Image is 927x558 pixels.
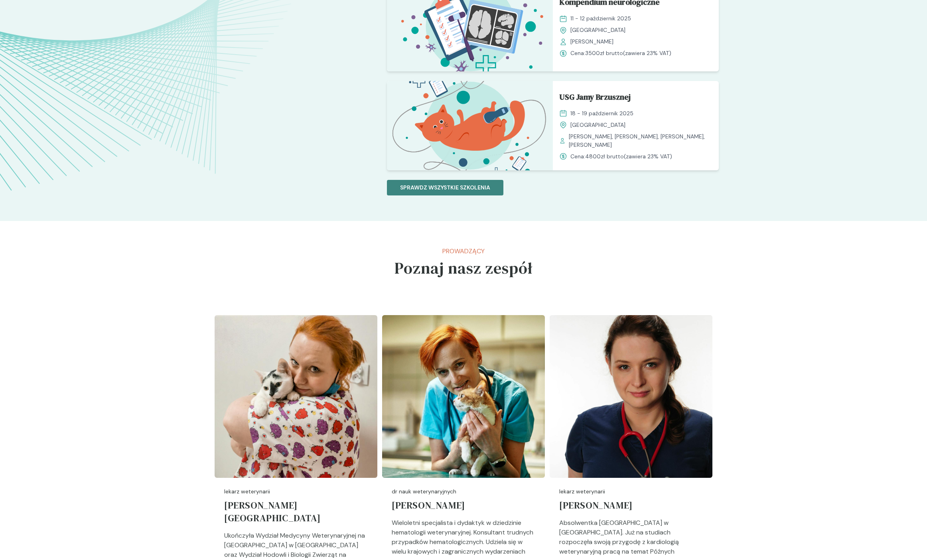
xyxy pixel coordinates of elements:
span: 11 - 12 październik 2025 [570,14,631,23]
a: [PERSON_NAME] [559,496,703,518]
p: Sprawdz wszystkie szkolenia [400,183,490,192]
span: [GEOGRAPHIC_DATA] [570,121,625,129]
p: dr nauk weterynaryjnych [392,487,535,496]
p: lekarz weterynarii [559,487,703,496]
h5: Poznaj nasz zespół [394,256,533,280]
span: 4800 zł brutto [585,153,624,160]
p: lekarz weterynarii [224,487,368,496]
a: [PERSON_NAME] [392,496,535,518]
p: Prowadzący [394,246,533,256]
button: Sprawdz wszystkie szkolenia [387,180,503,195]
span: [PERSON_NAME], [PERSON_NAME], [PERSON_NAME], [PERSON_NAME] [569,132,712,149]
span: 18 - 19 październik 2025 [570,109,633,118]
span: [GEOGRAPHIC_DATA] [570,26,625,34]
a: Sprawdz wszystkie szkolenia [387,183,503,191]
span: Cena: (zawiera 23% VAT) [570,49,671,57]
a: [PERSON_NAME][GEOGRAPHIC_DATA] [224,496,368,531]
span: Cena: (zawiera 23% VAT) [570,152,672,161]
span: 3500 zł brutto [585,49,623,57]
img: ZpbG_h5LeNNTxNnP_USG_JB_T.svg [387,81,553,170]
span: [PERSON_NAME] [570,37,613,46]
span: USG Jamy Brzusznej [559,91,631,106]
a: USG Jamy Brzusznej [559,91,712,106]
